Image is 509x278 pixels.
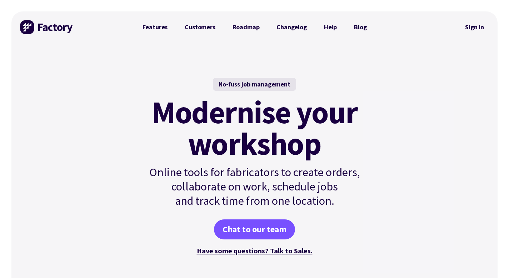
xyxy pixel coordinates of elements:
[345,20,375,34] a: Blog
[20,20,74,34] img: Factory
[134,165,375,208] p: Online tools for fabricators to create orders, collaborate on work, schedule jobs and track time ...
[473,244,509,278] iframe: Chat Widget
[213,78,296,91] div: No-fuss job management
[176,20,224,34] a: Customers
[214,219,295,239] a: Chat to our team
[315,20,345,34] a: Help
[224,20,268,34] a: Roadmap
[460,19,489,35] a: Sign in
[460,19,489,35] nav: Secondary Navigation
[134,20,375,34] nav: Primary Navigation
[134,20,176,34] a: Features
[197,246,313,255] a: Have some questions? Talk to Sales.
[268,20,315,34] a: Changelog
[151,96,358,159] mark: Modernise your workshop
